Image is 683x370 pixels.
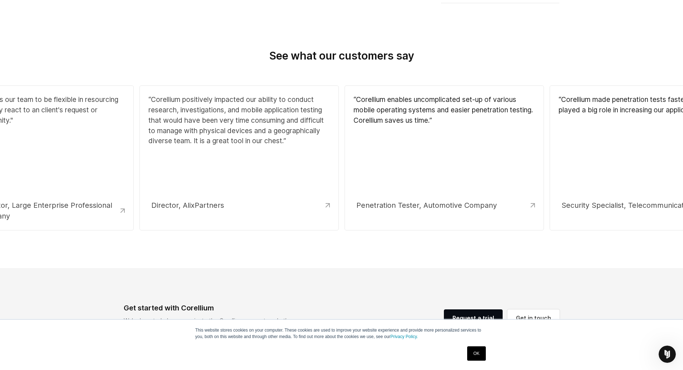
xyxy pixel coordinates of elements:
[124,316,307,333] p: We’re here to help you navigate the Corellium ecosystem. Let’s revolutionize your practices with ...
[659,346,676,363] iframe: Intercom live chat
[559,95,561,104] span: “
[390,334,418,339] a: Privacy Policy.
[195,327,488,340] p: This website stores cookies on your computer. These cookies are used to improve your website expe...
[444,309,503,327] a: Request a trial
[148,95,324,145] span: Corellium positively impacted our ability to conduct research, investigations, and mobile applica...
[356,200,497,211] div: Penetration Tester, Automotive Company
[124,303,307,313] div: Get started with Corellium
[467,346,485,361] a: OK
[354,95,356,104] span: “
[354,94,535,125] div: Corellium enables uncomplicated set-up of various mobile operating systems and easier penetration...
[284,136,286,145] span: ”
[124,49,560,63] h3: See what our customers say
[507,309,560,327] a: Get in touch
[148,95,151,104] span: “
[151,200,224,211] div: Director, AlixPartners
